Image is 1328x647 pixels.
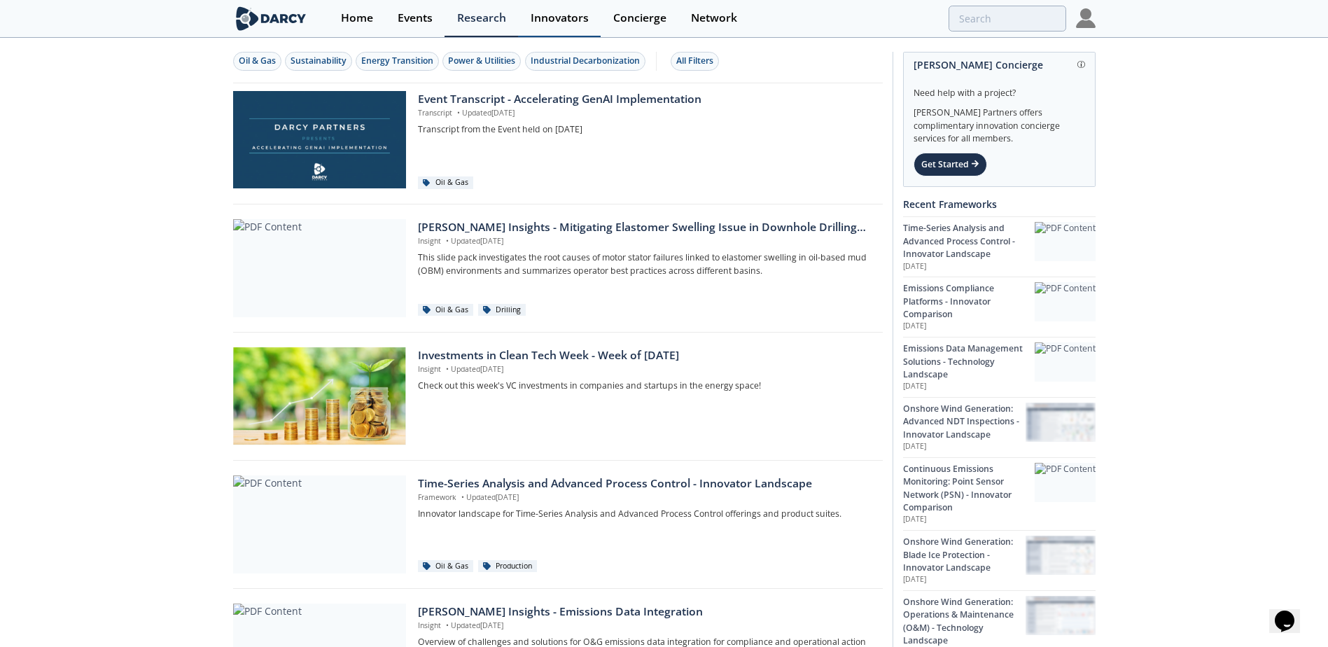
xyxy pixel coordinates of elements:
a: Onshore Wind Generation: Advanced NDT Inspections - Innovator Landscape [DATE] Onshore Wind Gener... [903,397,1096,457]
button: Energy Transition [356,52,439,71]
a: Continuous Emissions Monitoring: Point Sensor Network (PSN) - Innovator Comparison [DATE] PDF Con... [903,457,1096,530]
span: • [459,492,466,502]
div: Investments in Clean Tech Week - Week of [DATE] [418,347,872,364]
div: Oil & Gas [418,304,473,316]
img: Video Content [233,91,406,188]
div: Events [398,13,433,24]
div: [PERSON_NAME] Insights - Emissions Data Integration [418,604,872,620]
a: Video Content Event Transcript - Accelerating GenAI Implementation Transcript •Updated[DATE] Tran... [233,91,883,189]
p: Check out this week's VC investments in companies and startups in the energy space! [418,380,872,392]
p: Insight Updated [DATE] [418,364,872,375]
div: [PERSON_NAME] Partners offers complimentary innovation concierge services for all members. [914,99,1085,146]
img: information.svg [1077,61,1085,69]
div: All Filters [676,55,713,67]
a: PDF Content [PERSON_NAME] Insights - Mitigating Elastomer Swelling Issue in Downhole Drilling Mud... [233,219,883,317]
img: Profile [1076,8,1096,28]
p: [DATE] [903,381,1035,392]
span: • [443,236,451,246]
div: Industrial Decarbonization [531,55,640,67]
div: Get Started [914,153,987,176]
div: Time-Series Analysis and Advanced Process Control - Innovator Landscape [903,222,1035,260]
a: Emissions Compliance Platforms - Innovator Comparison [DATE] PDF Content [903,277,1096,337]
input: Advanced Search [949,6,1066,32]
a: Onshore Wind Generation: Blade Ice Protection - Innovator Landscape [DATE] Onshore Wind Generatio... [903,530,1096,590]
div: Oil & Gas [239,55,276,67]
p: [DATE] [903,441,1026,452]
p: [DATE] [903,514,1035,525]
button: Power & Utilities [442,52,521,71]
span: • [454,108,462,118]
p: Insight Updated [DATE] [418,620,872,632]
div: Oil & Gas [418,176,473,189]
div: Research [457,13,506,24]
div: Network [691,13,737,24]
button: Oil & Gas [233,52,281,71]
div: Need help with a project? [914,77,1085,99]
a: Emissions Data Management Solutions - Technology Landscape [DATE] PDF Content [903,337,1096,397]
div: Energy Transition [361,55,433,67]
span: • [443,364,451,374]
div: [PERSON_NAME] Concierge [914,53,1085,77]
div: Recent Frameworks [903,192,1096,216]
div: Event Transcript - Accelerating GenAI Implementation [418,91,872,108]
p: Innovator landscape for Time-Series Analysis and Advanced Process Control offerings and product s... [418,508,872,520]
button: Sustainability [285,52,352,71]
p: [DATE] [903,321,1035,332]
p: This slide pack investigates the root causes of motor stator failures linked to elastomer swellin... [418,251,872,277]
div: Continuous Emissions Monitoring: Point Sensor Network (PSN) - Innovator Comparison [903,463,1035,515]
div: Drilling [478,304,526,316]
div: Sustainability [291,55,347,67]
p: [DATE] [903,261,1035,272]
div: Onshore Wind Generation: Advanced NDT Inspections - Innovator Landscape [903,403,1026,441]
button: All Filters [671,52,719,71]
a: PDF Content Time-Series Analysis and Advanced Process Control - Innovator Landscape Framework •Up... [233,475,883,573]
p: Transcript Updated [DATE] [418,108,872,119]
div: Production [478,560,537,573]
div: [PERSON_NAME] Insights - Mitigating Elastomer Swelling Issue in Downhole Drilling Mud Motors [418,219,872,236]
div: Onshore Wind Generation: Blade Ice Protection - Innovator Landscape [903,536,1026,574]
a: Investments in Clean Tech Week - Week of 2025/08/11 preview Investments in Clean Tech Week - Week... [233,347,883,445]
p: Framework Updated [DATE] [418,492,872,503]
div: Concierge [613,13,666,24]
p: Insight Updated [DATE] [418,236,872,247]
iframe: chat widget [1269,591,1314,633]
img: logo-wide.svg [233,6,309,31]
div: Home [341,13,373,24]
p: Transcript from the Event held on [DATE] [418,123,872,136]
a: Time-Series Analysis and Advanced Process Control - Innovator Landscape [DATE] PDF Content [903,216,1096,277]
p: [DATE] [903,574,1026,585]
div: Oil & Gas [418,560,473,573]
div: Power & Utilities [448,55,515,67]
div: Emissions Data Management Solutions - Technology Landscape [903,342,1035,381]
span: • [443,620,451,630]
div: Emissions Compliance Platforms - Innovator Comparison [903,282,1035,321]
div: Innovators [531,13,589,24]
div: Time-Series Analysis and Advanced Process Control - Innovator Landscape [418,475,872,492]
button: Industrial Decarbonization [525,52,645,71]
